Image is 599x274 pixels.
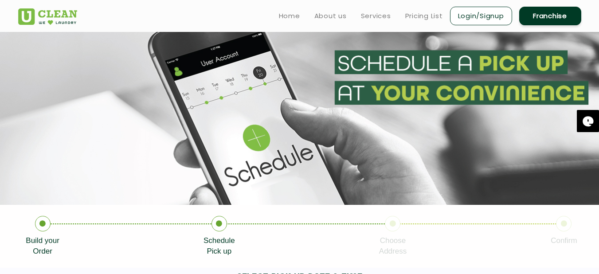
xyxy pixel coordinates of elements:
p: Build your Order [26,235,59,257]
a: Login/Signup [450,7,512,25]
p: Confirm [551,235,577,246]
a: Franchise [519,7,581,25]
p: Choose Address [379,235,407,257]
a: Services [361,11,391,21]
p: Schedule Pick up [204,235,235,257]
a: About us [314,11,347,21]
a: Pricing List [405,11,443,21]
a: Home [279,11,300,21]
img: UClean Laundry and Dry Cleaning [18,8,77,25]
